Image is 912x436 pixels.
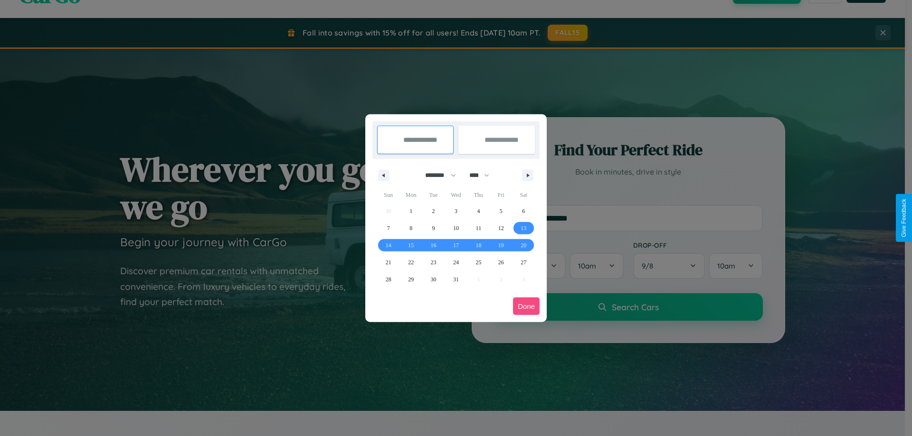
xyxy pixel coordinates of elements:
span: 11 [476,220,482,237]
button: 30 [422,271,445,288]
button: 6 [513,203,535,220]
div: Give Feedback [901,199,907,237]
span: 13 [521,220,526,237]
span: 30 [431,271,437,288]
span: 21 [386,254,391,271]
span: 9 [432,220,435,237]
span: 24 [453,254,459,271]
button: 2 [422,203,445,220]
button: 16 [422,237,445,254]
button: 18 [467,237,490,254]
span: 28 [386,271,391,288]
button: 1 [399,203,422,220]
button: 15 [399,237,422,254]
span: 7 [387,220,390,237]
button: 26 [490,254,512,271]
span: 31 [453,271,459,288]
span: Mon [399,187,422,203]
button: 25 [467,254,490,271]
button: 8 [399,220,422,237]
button: 27 [513,254,535,271]
button: 20 [513,237,535,254]
span: 3 [455,203,457,220]
button: 31 [445,271,467,288]
span: 14 [386,237,391,254]
button: 24 [445,254,467,271]
span: Sat [513,187,535,203]
button: 23 [422,254,445,271]
button: 10 [445,220,467,237]
button: 14 [377,237,399,254]
button: 13 [513,220,535,237]
span: Sun [377,187,399,203]
span: 5 [500,203,503,220]
span: 16 [431,237,437,254]
button: 9 [422,220,445,237]
span: Thu [467,187,490,203]
button: 3 [445,203,467,220]
span: 1 [409,203,412,220]
span: 25 [475,254,481,271]
button: 5 [490,203,512,220]
span: 15 [408,237,414,254]
span: 22 [408,254,414,271]
span: Wed [445,187,467,203]
button: 17 [445,237,467,254]
span: 29 [408,271,414,288]
span: 26 [498,254,504,271]
button: 11 [467,220,490,237]
button: 4 [467,203,490,220]
span: 19 [498,237,504,254]
span: 2 [432,203,435,220]
span: Fri [490,187,512,203]
span: 12 [498,220,504,237]
span: Tue [422,187,445,203]
button: 19 [490,237,512,254]
button: 12 [490,220,512,237]
span: 8 [409,220,412,237]
button: 22 [399,254,422,271]
span: 18 [475,237,481,254]
button: Done [513,297,540,315]
span: 6 [522,203,525,220]
button: 29 [399,271,422,288]
span: 20 [521,237,526,254]
span: 23 [431,254,437,271]
button: 28 [377,271,399,288]
button: 7 [377,220,399,237]
span: 17 [453,237,459,254]
span: 4 [477,203,480,220]
span: 27 [521,254,526,271]
button: 21 [377,254,399,271]
span: 10 [453,220,459,237]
